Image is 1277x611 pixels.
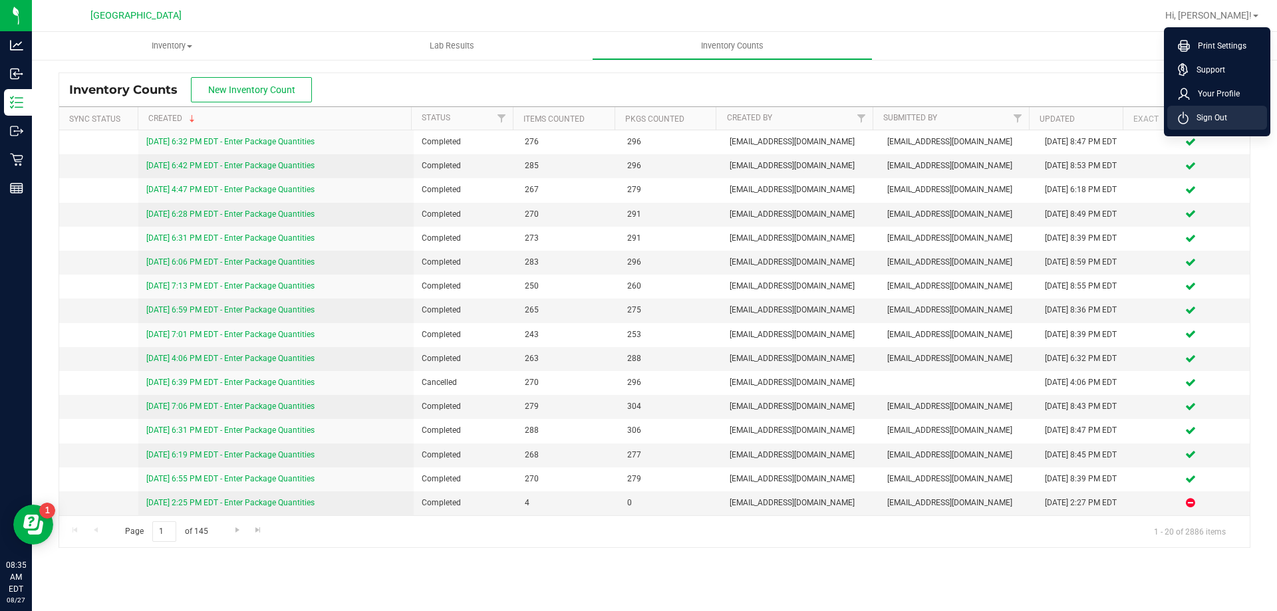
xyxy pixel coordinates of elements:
[730,424,871,437] span: [EMAIL_ADDRESS][DOMAIN_NAME]
[1190,39,1246,53] span: Print Settings
[525,497,611,509] span: 4
[6,559,26,595] p: 08:35 AM EDT
[730,208,871,221] span: [EMAIL_ADDRESS][DOMAIN_NAME]
[146,354,315,363] a: [DATE] 4:06 PM EDT - Enter Package Quantities
[627,400,714,413] span: 304
[627,449,714,461] span: 277
[1045,449,1123,461] div: [DATE] 8:45 PM EDT
[850,107,872,130] a: Filter
[627,497,714,509] span: 0
[525,473,611,485] span: 270
[146,257,315,267] a: [DATE] 6:06 PM EDT - Enter Package Quantities
[422,424,508,437] span: Completed
[69,114,120,124] a: Sync Status
[627,136,714,148] span: 296
[1045,424,1123,437] div: [DATE] 8:47 PM EDT
[114,521,219,542] span: Page of 145
[627,232,714,245] span: 291
[422,183,508,196] span: Completed
[592,32,872,60] a: Inventory Counts
[730,183,871,196] span: [EMAIL_ADDRESS][DOMAIN_NAME]
[10,124,23,138] inline-svg: Outbound
[1143,521,1236,541] span: 1 - 20 of 2886 items
[146,450,315,459] a: [DATE] 6:19 PM EDT - Enter Package Quantities
[887,424,1029,437] span: [EMAIL_ADDRESS][DOMAIN_NAME]
[525,183,611,196] span: 267
[227,521,247,539] a: Go to the next page
[627,352,714,365] span: 288
[1006,107,1028,130] a: Filter
[1045,183,1123,196] div: [DATE] 6:18 PM EDT
[312,32,592,60] a: Lab Results
[422,400,508,413] span: Completed
[1045,232,1123,245] div: [DATE] 8:39 PM EDT
[525,208,611,221] span: 270
[1045,497,1123,509] div: [DATE] 2:27 PM EDT
[730,473,871,485] span: [EMAIL_ADDRESS][DOMAIN_NAME]
[422,256,508,269] span: Completed
[422,160,508,172] span: Completed
[1040,114,1075,124] a: Updated
[523,114,585,124] a: Items Counted
[730,328,871,341] span: [EMAIL_ADDRESS][DOMAIN_NAME]
[146,305,315,314] a: [DATE] 6:59 PM EDT - Enter Package Quantities
[730,376,871,389] span: [EMAIL_ADDRESS][DOMAIN_NAME]
[1045,352,1123,365] div: [DATE] 6:32 PM EDT
[525,136,611,148] span: 276
[146,498,315,507] a: [DATE] 2:25 PM EDT - Enter Package Quantities
[525,328,611,341] span: 243
[10,67,23,80] inline-svg: Inbound
[1045,160,1123,172] div: [DATE] 8:53 PM EDT
[10,39,23,52] inline-svg: Analytics
[146,474,315,483] a: [DATE] 6:55 PM EDT - Enter Package Quantities
[525,376,611,389] span: 270
[730,304,871,316] span: [EMAIL_ADDRESS][DOMAIN_NAME]
[422,208,508,221] span: Completed
[627,304,714,316] span: 275
[13,505,53,545] iframe: Resource center
[1045,304,1123,316] div: [DATE] 8:36 PM EDT
[627,183,714,196] span: 279
[887,136,1029,148] span: [EMAIL_ADDRESS][DOMAIN_NAME]
[887,208,1029,221] span: [EMAIL_ADDRESS][DOMAIN_NAME]
[191,77,312,102] button: New Inventory Count
[625,114,684,124] a: Pkgs Counted
[730,232,871,245] span: [EMAIL_ADDRESS][DOMAIN_NAME]
[1167,106,1267,130] li: Sign Out
[1123,107,1240,130] th: Exact
[887,280,1029,293] span: [EMAIL_ADDRESS][DOMAIN_NAME]
[525,160,611,172] span: 285
[422,376,508,389] span: Cancelled
[422,449,508,461] span: Completed
[730,400,871,413] span: [EMAIL_ADDRESS][DOMAIN_NAME]
[10,96,23,109] inline-svg: Inventory
[627,328,714,341] span: 253
[10,182,23,195] inline-svg: Reports
[627,473,714,485] span: 279
[6,595,26,605] p: 08/27
[525,449,611,461] span: 268
[627,424,714,437] span: 306
[730,280,871,293] span: [EMAIL_ADDRESS][DOMAIN_NAME]
[1045,136,1123,148] div: [DATE] 8:47 PM EDT
[887,183,1029,196] span: [EMAIL_ADDRESS][DOMAIN_NAME]
[730,256,871,269] span: [EMAIL_ADDRESS][DOMAIN_NAME]
[146,185,315,194] a: [DATE] 4:47 PM EDT - Enter Package Quantities
[10,153,23,166] inline-svg: Retail
[627,256,714,269] span: 296
[683,40,781,52] span: Inventory Counts
[627,160,714,172] span: 296
[146,209,315,219] a: [DATE] 6:28 PM EDT - Enter Package Quantities
[32,32,312,60] a: Inventory
[525,280,611,293] span: 250
[148,114,198,123] a: Created
[249,521,268,539] a: Go to the last page
[208,84,295,95] span: New Inventory Count
[146,161,315,170] a: [DATE] 6:42 PM EDT - Enter Package Quantities
[730,352,871,365] span: [EMAIL_ADDRESS][DOMAIN_NAME]
[525,304,611,316] span: 265
[525,400,611,413] span: 279
[1045,328,1123,341] div: [DATE] 8:39 PM EDT
[525,424,611,437] span: 288
[887,400,1029,413] span: [EMAIL_ADDRESS][DOMAIN_NAME]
